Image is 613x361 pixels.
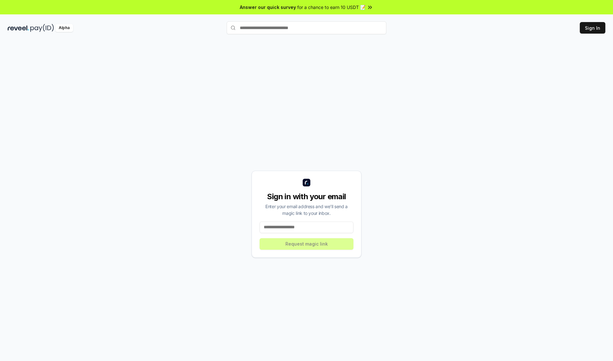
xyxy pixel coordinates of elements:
img: pay_id [30,24,54,32]
div: Sign in with your email [260,192,353,202]
span: Answer our quick survey [240,4,296,11]
img: reveel_dark [8,24,29,32]
div: Alpha [55,24,73,32]
button: Sign In [580,22,605,34]
div: Enter your email address and we’ll send a magic link to your inbox. [260,203,353,216]
span: for a chance to earn 10 USDT 📝 [297,4,366,11]
img: logo_small [303,179,310,186]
